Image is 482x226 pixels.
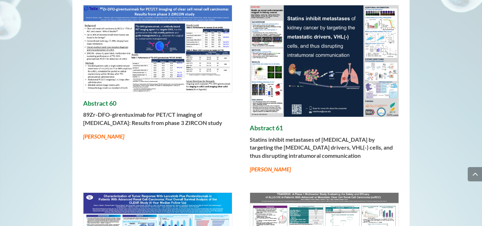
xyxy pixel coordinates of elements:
h4: Abstract 61 [250,124,399,136]
em: [PERSON_NAME] [83,133,124,140]
h4: Abstract 60 [83,100,232,111]
img: Moe_Ishihara_61 [250,5,399,117]
p: Statins inhibit metastases of [MEDICAL_DATA] by targeting the [MEDICAL_DATA] drivers, VHL(-) cell... [250,136,399,165]
p: 89Zr-DFO-girentuximab for PET/CT imaging of [MEDICAL_DATA]: Results from phase 3 ZIRCON study [83,111,232,132]
img: Jessel_Mary_60 [83,5,232,92]
em: [PERSON_NAME] [250,166,291,172]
